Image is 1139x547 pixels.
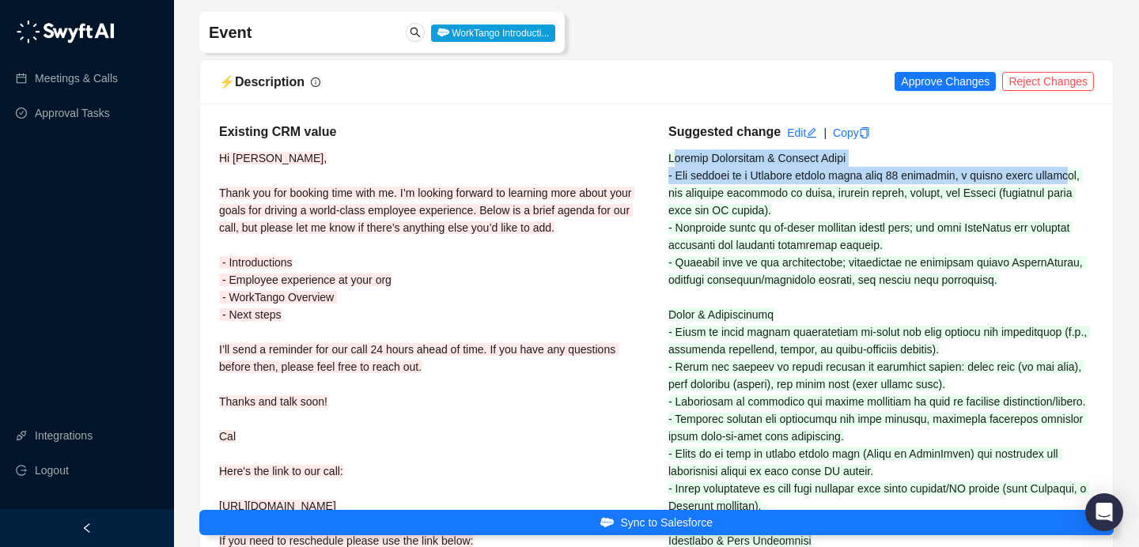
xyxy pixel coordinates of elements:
button: Sync to Salesforce [199,510,1114,535]
a: Copy [833,126,870,139]
span: WorkTango Introducti... [431,25,556,42]
button: Approve Changes [895,72,996,91]
a: WorkTango Introducti... [431,26,556,39]
a: Approval Tasks [35,97,110,129]
span: Reject Changes [1008,73,1088,90]
h5: Existing CRM value [219,123,645,141]
a: Meetings & Calls [35,62,118,94]
div: | [823,124,827,141]
span: Logout [35,455,69,486]
span: left [81,522,93,534]
span: Sync to Salesforce [620,514,713,531]
h5: Suggested change [668,123,781,141]
span: logout [16,465,27,476]
img: logo-05li4sbe.png [16,20,115,43]
span: info-circle [311,77,320,87]
span: copy [859,127,870,138]
span: ⚡️ Description [219,75,305,89]
button: Reject Changes [1002,72,1094,91]
h4: Event [209,21,407,43]
div: Open Intercom Messenger [1085,493,1123,531]
a: Integrations [35,420,93,451]
a: Edit [787,126,817,139]
span: Approve Changes [901,73,990,90]
span: edit [806,127,817,138]
span: search [410,27,421,38]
